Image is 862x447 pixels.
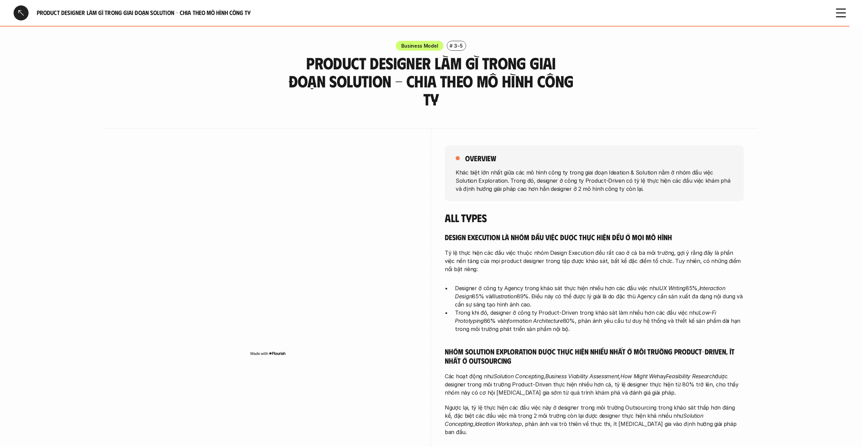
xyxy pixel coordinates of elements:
[455,284,744,309] p: Designer ở công ty Agency trong khảo sát thực hiện nhiều hơn các đầu việc như 85%, 85% và 89%. Đi...
[455,309,718,324] em: Low-Fi Prototyping
[503,317,563,324] em: Information Architecture
[37,9,825,17] h6: Product Designer làm gì trong giai đoạn Solution - Chia theo mô hình công ty
[445,249,744,273] p: Tỷ lệ thực hiện các đầu việc thuộc nhóm Design Execution đều rất cao ở cả ba môi trường, gợi ý rằ...
[450,43,453,48] h6: #
[465,153,496,163] h5: overview
[475,420,522,427] em: Ideation Workshop
[456,168,733,193] p: Khác biệt lớn nhất giữa các mô hình công ty trong giai đoạn Ideation & Solution nằm ở nhóm đầu vi...
[494,373,544,380] em: Solution Concepting
[666,373,715,380] em: Feasibility Research
[455,285,727,300] em: Interaction Design
[401,42,438,49] p: Business Model
[445,412,705,427] em: Solution Concepting
[620,373,657,380] em: How Might We
[454,42,462,49] p: 3-5
[445,403,744,436] p: Ngược lại, tỷ lệ thực hiện các đầu việc này ở designer trong môi trường Outsourcing trong khảo sá...
[287,54,576,108] h3: Product Designer làm gì trong giai đoạn Solution - Chia theo mô hình công ty
[445,232,744,242] h5: Design Execution là nhóm đầu việc được thực hiện đều ở mọi mô hình
[659,285,686,292] em: UX Writing
[455,309,744,333] p: Trong khi đó, designer ở công ty Product-Driven trong khảo sát làm nhiều hơn các đầu việc như 86%...
[445,347,744,365] h5: Nhóm Solution Exploration được thực hiện nhiều nhất ở môi trường Product-driven, ít nhất ở Outsou...
[445,211,744,224] h4: All types
[119,145,418,349] iframe: Interactive or visual content
[445,372,744,397] p: Các hoạt động như , , hay được designer trong môi trường Product-Driven thực hiện nhiều hơn cả, t...
[491,293,516,300] em: Illustration
[545,373,619,380] em: Business Viability Assessment
[250,351,286,356] img: Made with Flourish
